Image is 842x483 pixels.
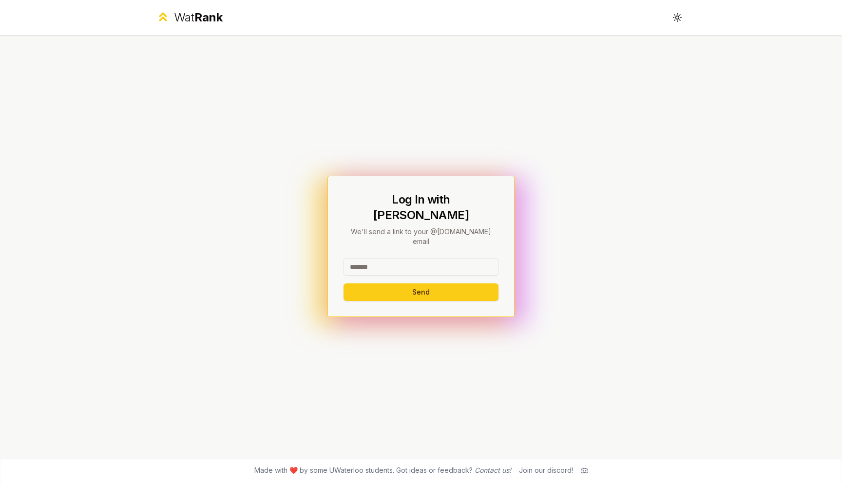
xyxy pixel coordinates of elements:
h1: Log In with [PERSON_NAME] [344,192,498,223]
span: Made with ❤️ by some UWaterloo students. Got ideas or feedback? [254,465,511,475]
p: We'll send a link to your @[DOMAIN_NAME] email [344,227,498,246]
div: Wat [174,10,223,25]
a: Contact us! [475,466,511,474]
span: Rank [194,10,223,24]
div: Join our discord! [519,465,573,475]
button: Send [344,283,498,301]
a: WatRank [156,10,223,25]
